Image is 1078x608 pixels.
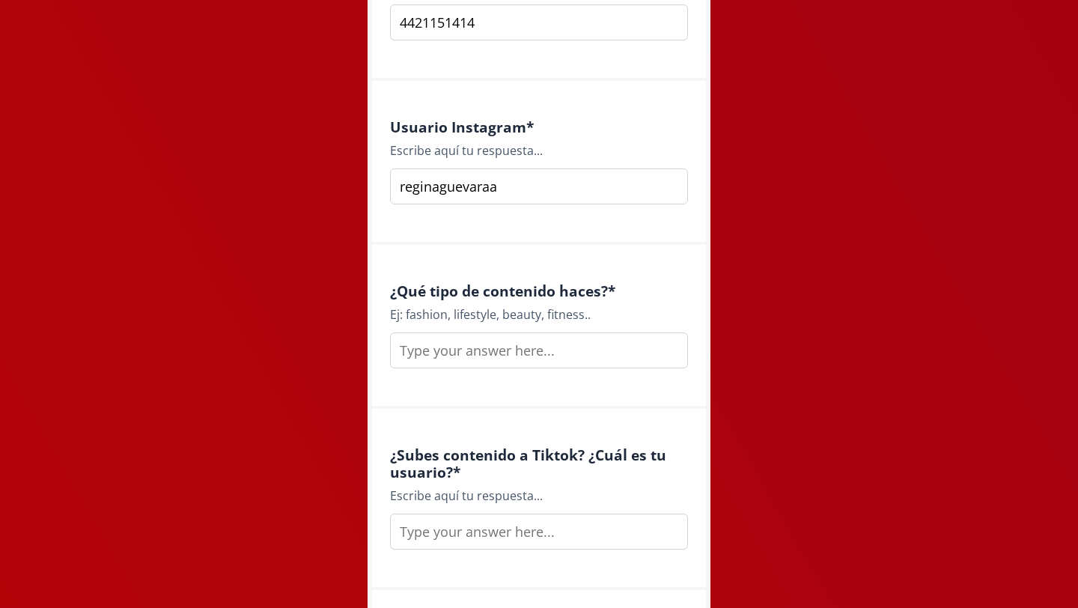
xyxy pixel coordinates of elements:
[390,282,688,300] h4: ¿Qué tipo de contenido haces? *
[390,332,688,368] input: Type your answer here...
[390,487,688,505] div: Escribe aquí tu respuesta...
[390,305,688,323] div: Ej: fashion, lifestyle, beauty, fitness..
[390,118,688,136] h4: Usuario Instagram *
[390,4,688,40] input: Type your answer here...
[390,142,688,159] div: Escribe aquí tu respuesta...
[390,514,688,550] input: Type your answer here...
[390,168,688,204] input: Type your answer here...
[390,446,688,481] h4: ¿Subes contenido a Tiktok? ¿Cuál es tu usuario? *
